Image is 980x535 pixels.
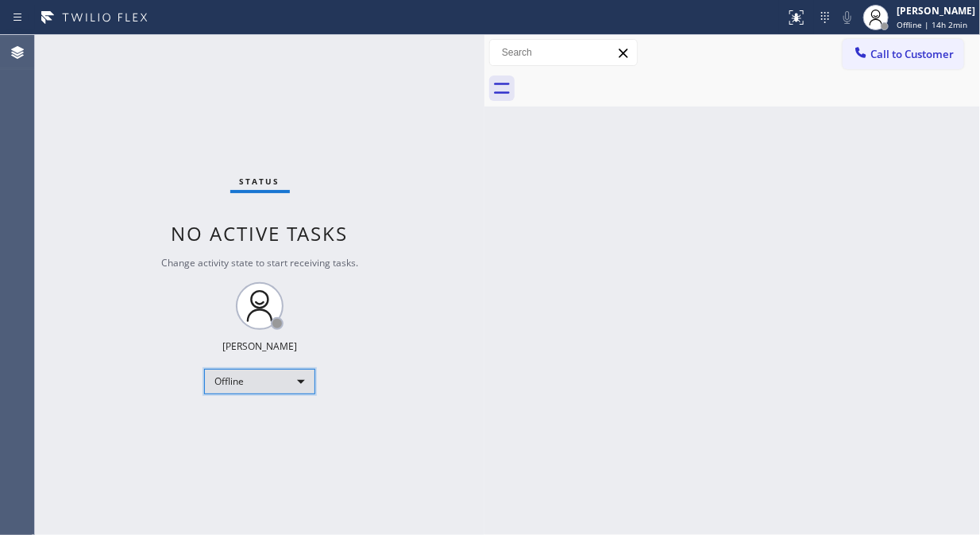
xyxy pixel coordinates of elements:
span: No active tasks [172,220,349,246]
input: Search [490,40,637,65]
button: Mute [836,6,858,29]
div: [PERSON_NAME] [897,4,975,17]
span: Offline | 14h 2min [897,19,967,30]
button: Call to Customer [843,39,964,69]
span: Call to Customer [870,47,954,61]
span: Change activity state to start receiving tasks. [161,256,358,269]
div: Offline [204,369,315,394]
div: [PERSON_NAME] [222,339,297,353]
span: Status [240,176,280,187]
